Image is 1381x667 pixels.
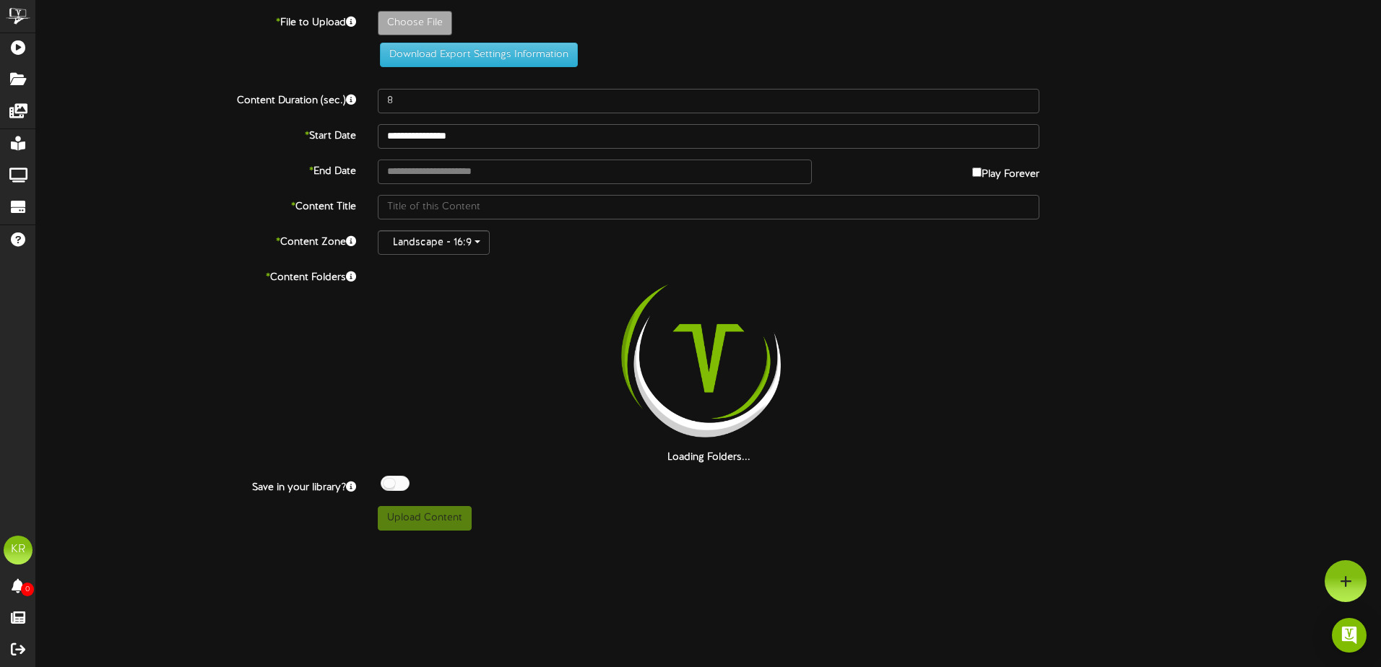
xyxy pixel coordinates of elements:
a: Download Export Settings Information [373,49,578,60]
label: Content Title [25,195,367,214]
label: Content Duration (sec.) [25,89,367,108]
button: Download Export Settings Information [380,43,578,67]
label: Content Folders [25,266,367,285]
label: End Date [25,160,367,179]
label: Content Zone [25,230,367,250]
button: Upload Content [378,506,472,531]
label: Save in your library? [25,476,367,495]
div: Open Intercom Messenger [1332,618,1367,653]
img: loading-spinner-2.png [616,266,801,450]
input: Title of this Content [378,195,1039,219]
input: Play Forever [972,167,982,177]
button: Landscape - 16:9 [378,230,490,255]
strong: Loading Folders... [667,452,750,463]
label: Start Date [25,124,367,144]
label: Play Forever [972,160,1039,182]
div: KR [4,536,33,564]
label: File to Upload [25,11,367,30]
span: 0 [21,583,34,596]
